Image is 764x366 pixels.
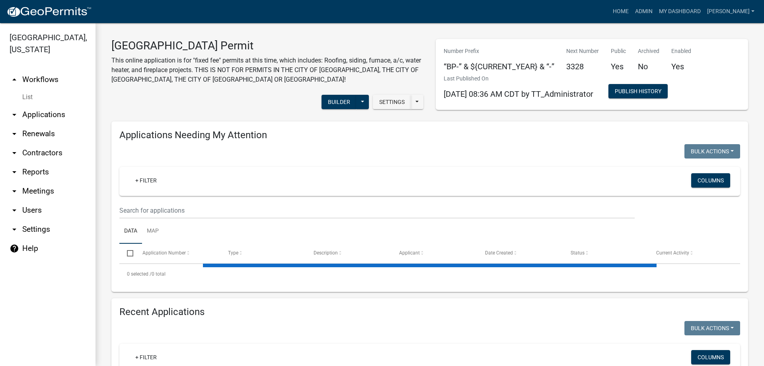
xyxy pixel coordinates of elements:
i: arrow_drop_down [10,129,19,139]
datatable-header-cell: Select [119,244,134,263]
i: arrow_drop_down [10,186,19,196]
a: Admin [632,4,656,19]
i: arrow_drop_down [10,225,19,234]
input: Search for applications [119,202,635,219]
span: Applicant [399,250,420,256]
button: Bulk Actions [684,144,740,159]
datatable-header-cell: Status [563,244,649,263]
a: [PERSON_NAME] [704,4,758,19]
h5: Yes [611,62,626,71]
p: Enabled [671,47,691,55]
span: Type [228,250,238,256]
a: My Dashboard [656,4,704,19]
datatable-header-cell: Applicant [392,244,477,263]
datatable-header-cell: Current Activity [649,244,734,263]
p: Next Number [566,47,599,55]
i: arrow_drop_down [10,206,19,215]
h5: Yes [671,62,691,71]
a: + Filter [129,173,163,188]
a: Home [610,4,632,19]
p: Public [611,47,626,55]
wm-modal-confirm: Workflow Publish History [608,89,668,95]
a: + Filter [129,350,163,364]
i: arrow_drop_up [10,75,19,84]
span: Current Activity [656,250,689,256]
datatable-header-cell: Date Created [477,244,563,263]
i: help [10,244,19,253]
i: arrow_drop_down [10,167,19,177]
button: Settings [373,95,411,109]
datatable-header-cell: Type [220,244,306,263]
a: Data [119,219,142,244]
p: Last Published On [444,74,593,83]
p: Archived [638,47,659,55]
span: Status [571,250,585,256]
datatable-header-cell: Description [306,244,392,263]
span: 0 selected / [127,271,152,277]
p: This online application is for "fixed fee" permits at this time, which includes: Roofing, siding,... [111,56,424,84]
span: Date Created [485,250,513,256]
datatable-header-cell: Application Number [134,244,220,263]
span: [DATE] 08:36 AM CDT by TT_Administrator [444,89,593,99]
button: Bulk Actions [684,321,740,335]
a: Map [142,219,164,244]
i: arrow_drop_down [10,148,19,158]
h4: Recent Applications [119,306,740,318]
button: Publish History [608,84,668,98]
h4: Applications Needing My Attention [119,129,740,141]
button: Builder [322,95,357,109]
h3: [GEOGRAPHIC_DATA] Permit [111,39,424,53]
button: Columns [691,173,730,188]
div: 0 total [119,264,740,284]
span: Description [314,250,338,256]
span: Application Number [142,250,186,256]
h5: 3328 [566,62,599,71]
i: arrow_drop_down [10,110,19,119]
p: Number Prefix [444,47,554,55]
button: Columns [691,350,730,364]
h5: No [638,62,659,71]
h5: “BP-” & ${CURRENT_YEAR} & “-” [444,62,554,71]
